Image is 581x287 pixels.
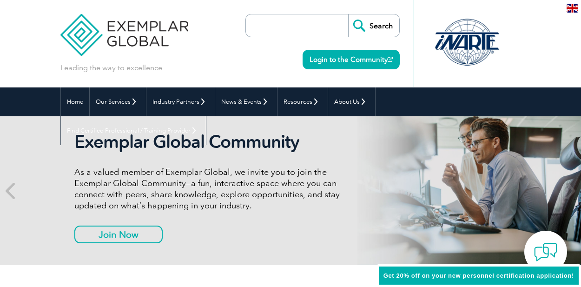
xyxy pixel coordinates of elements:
[74,167,360,211] p: As a valued member of Exemplar Global, we invite you to join the Exemplar Global Community—a fun,...
[215,87,277,116] a: News & Events
[348,14,399,37] input: Search
[328,87,375,116] a: About Us
[146,87,215,116] a: Industry Partners
[388,57,393,62] img: open_square.png
[303,50,400,69] a: Login to the Community
[383,272,574,279] span: Get 20% off on your new personnel certification application!
[61,116,206,145] a: Find Certified Professional / Training Provider
[567,4,578,13] img: en
[90,87,146,116] a: Our Services
[277,87,328,116] a: Resources
[74,226,163,243] a: Join Now
[60,63,162,73] p: Leading the way to excellence
[61,87,89,116] a: Home
[534,240,557,264] img: contact-chat.png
